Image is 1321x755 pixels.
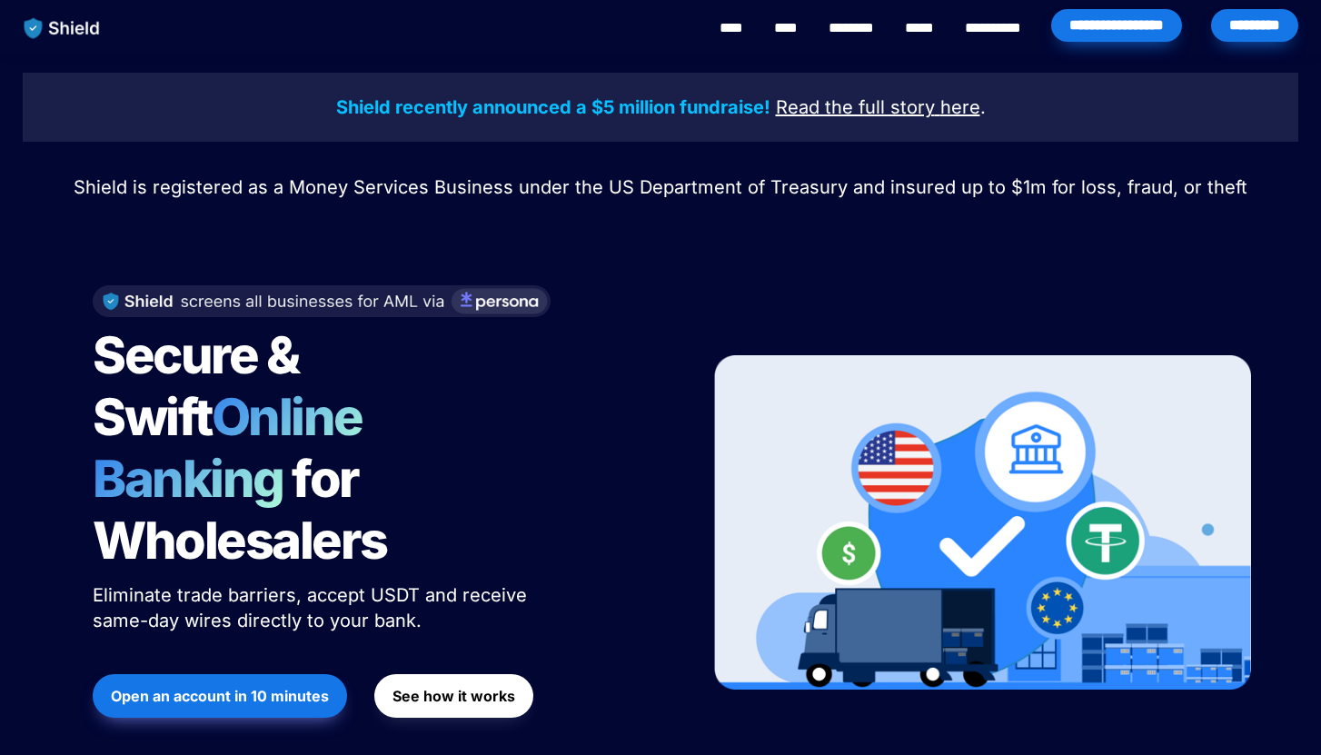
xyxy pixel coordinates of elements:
span: for Wholesalers [93,448,387,571]
a: Open an account in 10 minutes [93,665,347,727]
img: website logo [15,9,109,47]
strong: Shield recently announced a $5 million fundraise! [336,96,770,118]
a: Read the full story [776,99,935,117]
strong: See how it works [392,687,515,705]
span: Shield is registered as a Money Services Business under the US Department of Treasury and insured... [74,176,1247,198]
u: Read the full story [776,96,935,118]
strong: Open an account in 10 minutes [111,687,329,705]
a: here [940,99,980,117]
span: Secure & Swift [93,324,307,448]
button: See how it works [374,674,533,718]
span: . [980,96,986,118]
u: here [940,96,980,118]
a: See how it works [374,665,533,727]
button: Open an account in 10 minutes [93,674,347,718]
span: Eliminate trade barriers, accept USDT and receive same-day wires directly to your bank. [93,584,532,631]
span: Online Banking [93,386,381,510]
